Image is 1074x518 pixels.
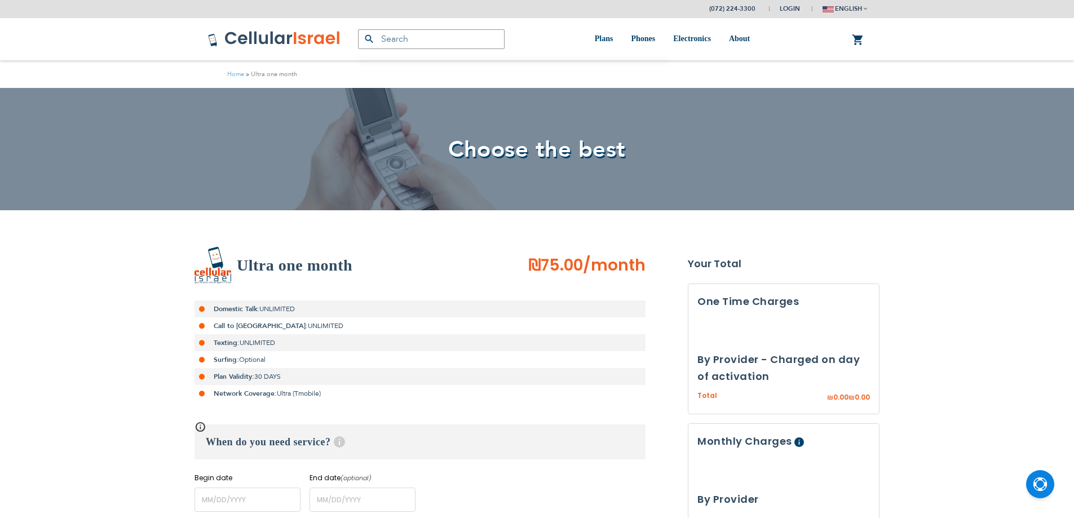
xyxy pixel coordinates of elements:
li: UNLIMITED [195,317,646,334]
img: english [823,6,834,12]
span: ₪ [827,393,833,403]
span: /month [583,254,646,277]
li: 30 DAYS [195,368,646,385]
a: Phones [631,18,655,60]
strong: Call to [GEOGRAPHIC_DATA]: [214,321,308,330]
strong: Network Coverage: [214,389,277,398]
span: ₪75.00 [528,254,583,276]
span: Login [780,5,800,13]
input: Search [358,29,505,49]
li: Ultra (Tmobile) [195,385,646,402]
span: Help [794,437,804,446]
span: ₪ [848,393,855,403]
label: End date [310,473,416,483]
h3: When do you need service? [195,424,646,459]
li: UNLIMITED [195,300,646,317]
span: About [729,34,750,43]
a: (072) 224-3300 [709,5,755,13]
strong: Surfing: [214,355,239,364]
li: Optional [195,351,646,368]
span: Total [697,391,717,401]
a: Home [227,70,244,78]
strong: Your Total [688,255,879,272]
input: MM/DD/YYYY [195,488,300,512]
a: Plans [595,18,613,60]
input: MM/DD/YYYY [310,488,416,512]
strong: Texting: [214,338,240,347]
a: About [729,18,750,60]
h3: One Time Charges [697,293,870,310]
a: Electronics [673,18,711,60]
strong: Domestic Talk: [214,304,259,313]
span: Phones [631,34,655,43]
h2: Ultra one month [237,254,352,277]
span: Help [334,436,345,448]
span: Choose the best [448,134,626,165]
h3: By Provider - Charged on day of activation [697,351,870,385]
strong: Plan Validity: [214,372,254,381]
li: UNLIMITED [195,334,646,351]
span: Electronics [673,34,711,43]
label: Begin date [195,473,300,483]
img: Ultra one month [195,247,231,284]
span: Plans [595,34,613,43]
i: (optional) [341,473,372,482]
span: 0.00 [855,392,870,402]
span: 0.00 [833,392,848,402]
h3: By Provider [697,490,870,507]
img: Cellular Israel Logo [207,30,341,47]
span: Monthly Charges [697,433,792,448]
button: english [823,1,867,17]
li: Ultra one month [244,69,297,79]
